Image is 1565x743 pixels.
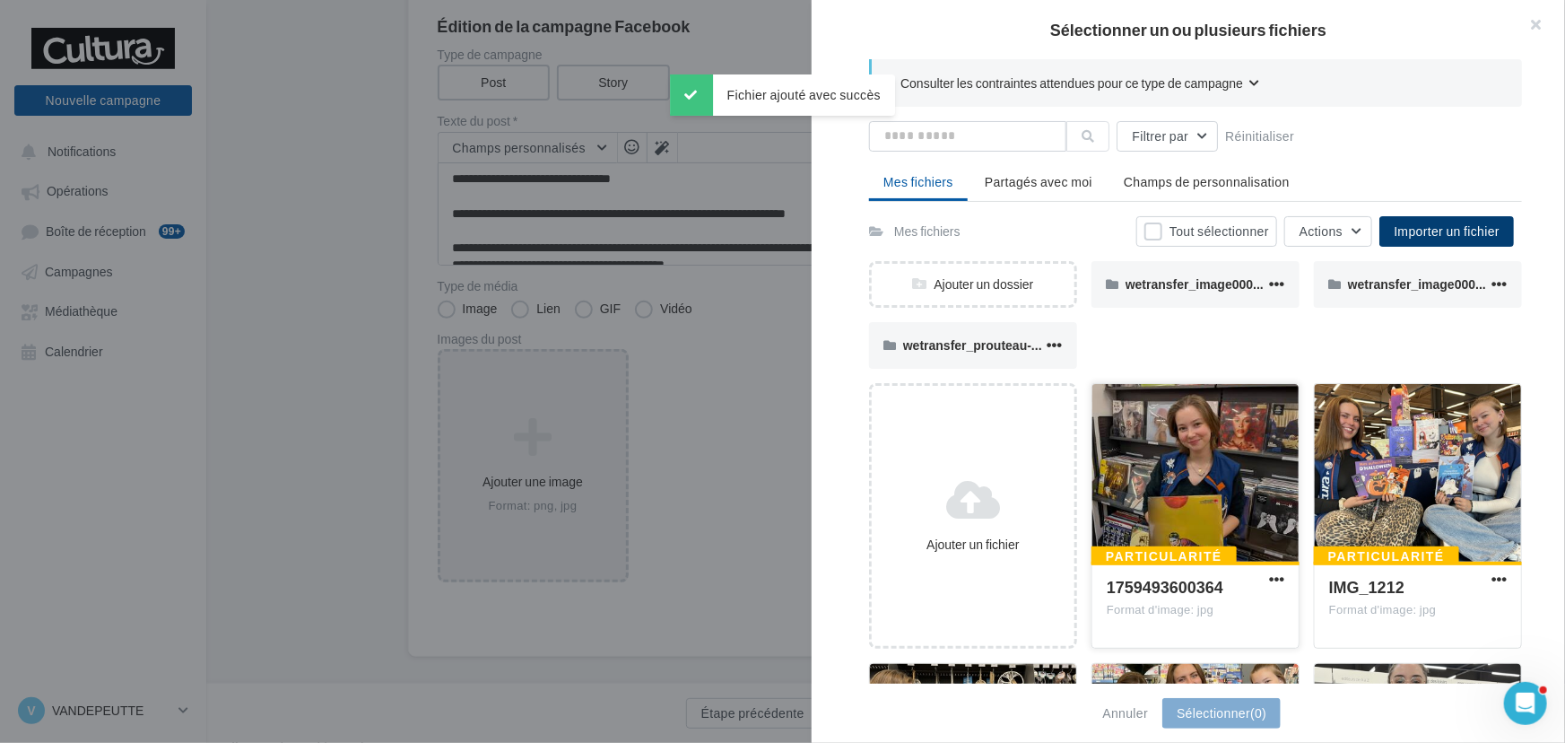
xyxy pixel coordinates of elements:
[883,174,953,189] span: Mes fichiers
[900,74,1243,92] span: Consulter les contraintes attendues pour ce type de campagne
[1162,698,1281,729] button: Sélectionner(0)
[1218,126,1301,147] button: Réinitialiser
[1284,216,1372,247] button: Actions
[1250,705,1266,721] span: (0)
[903,337,1163,353] span: wetransfer_prouteau-mov_2024-10-15_1341
[1107,602,1284,618] div: Format d'image: jpg
[1394,223,1500,239] span: Importer un fichier
[1107,577,1223,597] span: 1759493600364
[900,74,1259,96] button: Consulter les contraintes attendues pour ce type de campagne
[1379,216,1514,247] button: Importer un fichier
[1091,546,1237,566] div: Particularité
[872,275,1074,293] div: Ajouter un dossier
[1124,174,1290,189] span: Champs de personnalisation
[1504,682,1547,725] iframe: Intercom live chat
[1300,223,1343,239] span: Actions
[879,536,1067,554] div: Ajouter un fichier
[1314,546,1459,566] div: Particularité
[840,22,1536,38] h2: Sélectionner un ou plusieurs fichiers
[894,223,961,240] div: Mes fichiers
[670,74,895,116] div: Fichier ajouté avec succès
[985,174,1092,189] span: Partagés avec moi
[1096,703,1156,724] button: Annuler
[1126,276,1404,292] span: wetransfer_image00001-jpeg_2024-10-01_1030
[1117,121,1218,152] button: Filtrer par
[1329,602,1507,618] div: Format d'image: jpg
[1136,216,1277,247] button: Tout sélectionner
[1329,577,1404,597] span: IMG_1212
